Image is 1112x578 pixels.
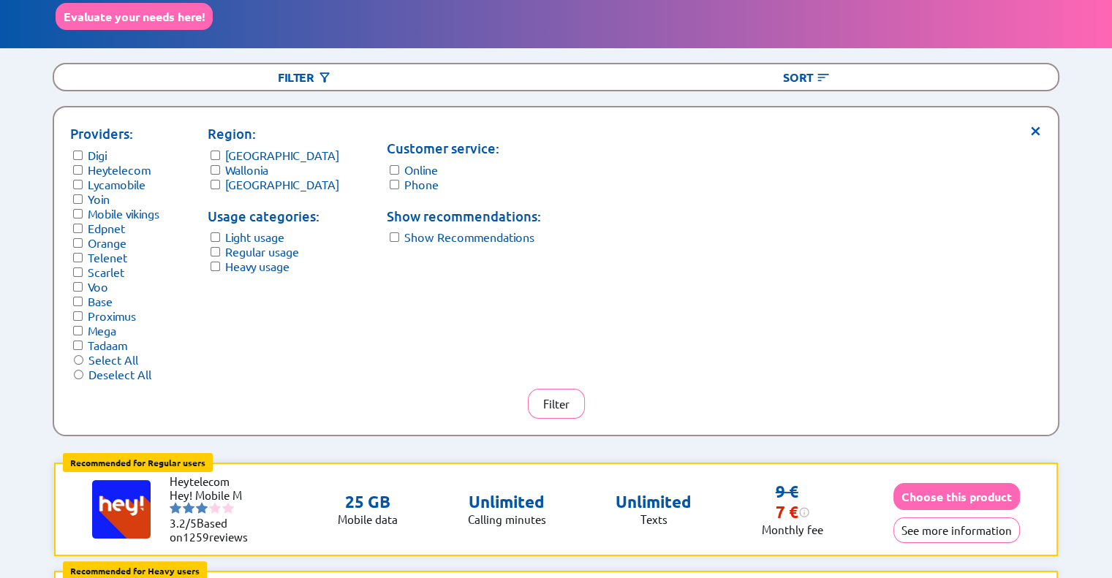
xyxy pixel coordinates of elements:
p: Providers: [70,123,159,144]
img: information [798,506,810,518]
button: Evaluate your needs here! [56,3,213,30]
label: Show Recommendations [404,229,534,244]
img: starnr1 [170,502,181,514]
div: Sort [556,64,1058,90]
a: See more information [893,523,1020,537]
li: Based on reviews [170,516,257,544]
p: Region: [208,123,339,144]
img: Logo of Heytelecom [92,480,151,539]
label: [GEOGRAPHIC_DATA] [225,148,339,162]
label: Telenet [88,250,127,265]
button: See more information [893,517,1020,543]
img: starnr4 [209,502,221,514]
img: starnr5 [222,502,234,514]
button: Choose this product [893,483,1020,510]
label: Heytelecom [88,162,151,177]
p: Unlimited [468,492,546,512]
img: Button open the filtering menu [317,70,332,85]
label: Mobile vikings [88,206,159,221]
b: Recommended for Regular users [70,457,205,468]
label: Orange [88,235,126,250]
label: Phone [404,177,439,191]
label: Digi [88,148,107,162]
p: Calling minutes [468,512,546,526]
img: Button open the sorting menu [816,70,831,85]
label: Yoin [88,191,110,206]
span: × [1029,123,1042,134]
p: Unlimited [616,492,692,512]
label: Heavy usage [225,259,290,273]
p: 25 GB [338,492,398,512]
label: [GEOGRAPHIC_DATA] [225,177,339,191]
label: Edpnet [88,221,125,235]
p: Texts [616,512,692,526]
p: Show recommendations: [387,206,541,227]
p: Monthly fee [762,522,823,536]
img: starnr2 [183,502,194,514]
p: Usage categories: [208,206,339,227]
label: Select All [88,352,138,367]
label: Voo [88,279,108,294]
label: Tadaam [88,338,127,352]
s: 9 € [776,482,798,501]
label: Deselect All [88,367,151,381]
label: Proximus [88,308,136,323]
label: Light usage [225,229,284,244]
p: Customer service: [387,138,541,159]
label: Wallonia [225,162,268,177]
p: Mobile data [338,512,398,526]
img: starnr3 [196,502,208,514]
div: 7 € [776,502,810,522]
label: Regular usage [225,244,299,259]
div: Filter [54,64,556,90]
span: 1259 [183,530,209,544]
b: Recommended for Heavy users [70,565,200,577]
label: Online [404,162,438,177]
span: 3.2/5 [170,516,197,530]
button: Filter [528,389,585,419]
li: Hey! Mobile M [170,488,257,502]
li: Heytelecom [170,474,257,488]
label: Lycamobile [88,177,145,191]
label: Scarlet [88,265,124,279]
a: Choose this product [893,490,1020,503]
label: Base [88,294,113,308]
label: Mega [88,323,116,338]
